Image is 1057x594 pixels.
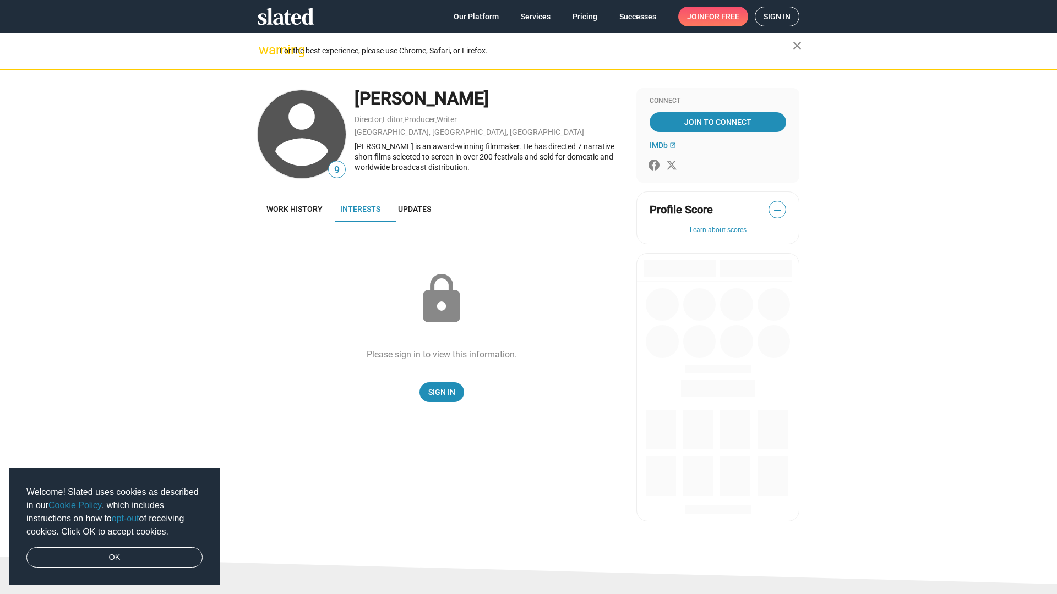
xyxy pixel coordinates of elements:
[573,7,597,26] span: Pricing
[611,7,665,26] a: Successes
[340,205,380,213] span: Interests
[764,7,791,26] span: Sign in
[445,7,508,26] a: Our Platform
[650,202,713,217] span: Profile Score
[705,7,739,26] span: for free
[791,39,804,52] mat-icon: close
[355,141,625,172] div: [PERSON_NAME] is an award-winning filmmaker. He has directed 7 narrative short films selected to ...
[454,7,499,26] span: Our Platform
[512,7,559,26] a: Services
[650,112,786,132] a: Join To Connect
[398,205,431,213] span: Updates
[769,203,786,217] span: —
[367,349,517,360] div: Please sign in to view this information.
[26,547,203,568] a: dismiss cookie message
[355,115,382,124] a: Director
[650,141,676,150] a: IMDb
[258,196,331,222] a: Work history
[650,141,668,150] span: IMDb
[355,87,625,111] div: [PERSON_NAME]
[331,196,389,222] a: Interests
[404,115,435,124] a: Producer
[755,7,799,26] a: Sign in
[678,7,748,26] a: Joinfor free
[403,117,404,123] span: ,
[437,115,457,124] a: Writer
[521,7,551,26] span: Services
[687,7,739,26] span: Join
[389,196,440,222] a: Updates
[428,382,455,402] span: Sign In
[9,468,220,586] div: cookieconsent
[669,142,676,148] mat-icon: open_in_new
[112,514,139,523] a: opt-out
[435,117,437,123] span: ,
[650,226,786,235] button: Learn about scores
[619,7,656,26] span: Successes
[259,43,272,57] mat-icon: warning
[280,43,793,58] div: For the best experience, please use Chrome, Safari, or Firefox.
[564,7,606,26] a: Pricing
[650,97,786,106] div: Connect
[329,163,345,178] span: 9
[383,115,403,124] a: Editor
[414,272,469,327] mat-icon: lock
[48,501,102,510] a: Cookie Policy
[266,205,323,213] span: Work history
[26,486,203,538] span: Welcome! Slated uses cookies as described in our , which includes instructions on how to of recei...
[652,112,784,132] span: Join To Connect
[382,117,383,123] span: ,
[419,382,464,402] a: Sign In
[355,128,584,136] a: [GEOGRAPHIC_DATA], [GEOGRAPHIC_DATA], [GEOGRAPHIC_DATA]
